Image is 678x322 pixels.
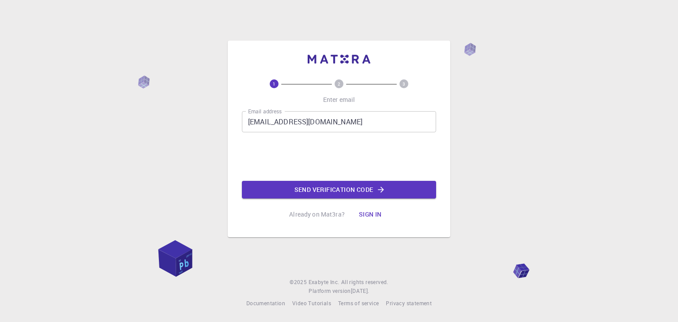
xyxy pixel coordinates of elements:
p: Enter email [323,95,355,104]
text: 2 [338,81,340,87]
button: Send verification code [242,181,436,198]
iframe: reCAPTCHA [272,139,406,174]
button: Sign in [352,206,389,223]
span: Privacy statement [386,300,432,307]
span: Video Tutorials [292,300,331,307]
a: Documentation [246,299,285,308]
span: [DATE] . [351,287,369,294]
span: Exabyte Inc. [309,278,339,285]
span: Terms of service [338,300,379,307]
text: 1 [273,81,275,87]
label: Email address [248,108,282,115]
a: Terms of service [338,299,379,308]
text: 3 [403,81,405,87]
a: [DATE]. [351,287,369,296]
p: Already on Mat3ra? [289,210,345,219]
a: Privacy statement [386,299,432,308]
a: Exabyte Inc. [309,278,339,287]
span: Documentation [246,300,285,307]
a: Video Tutorials [292,299,331,308]
span: © 2025 [290,278,308,287]
span: Platform version [309,287,350,296]
span: All rights reserved. [341,278,388,287]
